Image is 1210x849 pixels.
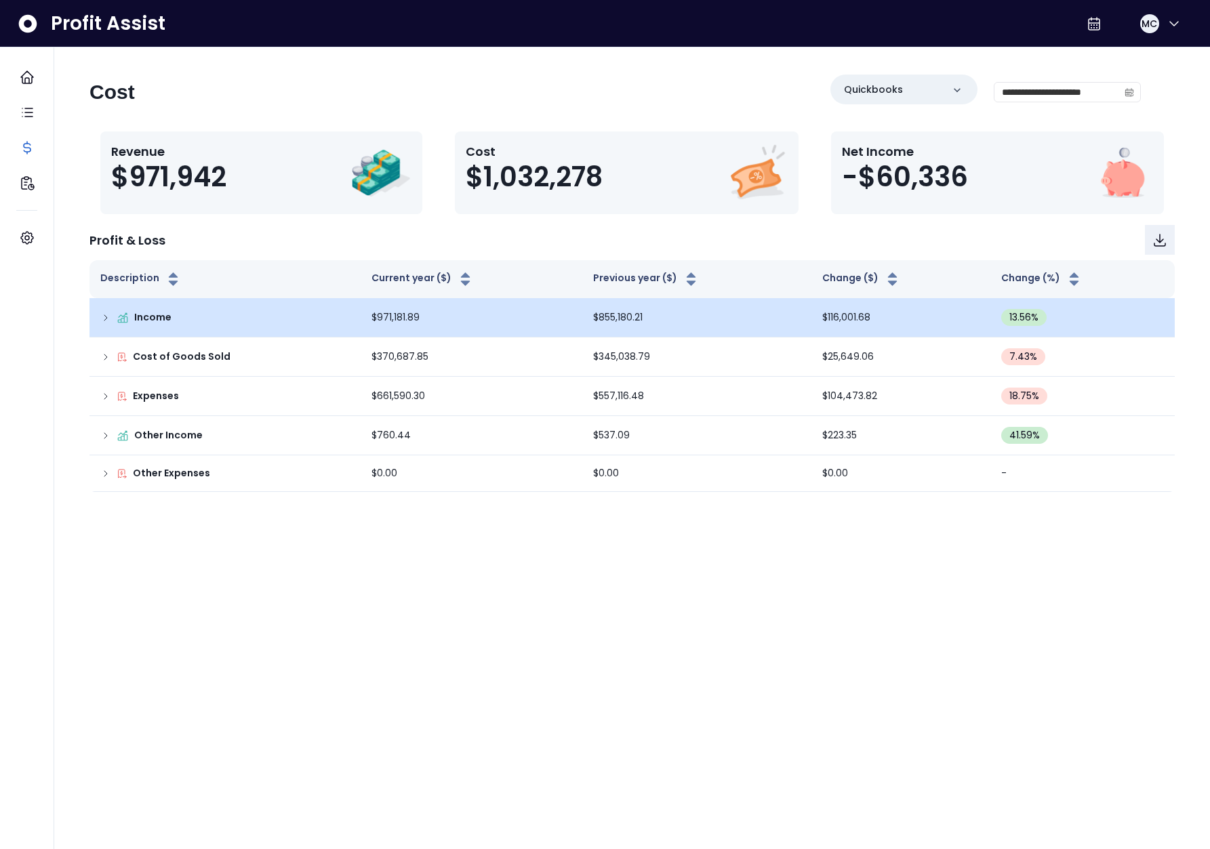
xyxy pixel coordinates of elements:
[1092,142,1153,203] img: Net Income
[111,142,226,161] p: Revenue
[593,271,700,287] button: Previous year ($)
[582,298,811,337] td: $855,180.21
[811,455,990,492] td: $0.00
[89,231,165,249] p: Profit & Loss
[582,377,811,416] td: $557,116.48
[1009,350,1037,364] span: 7.43 %
[361,377,582,416] td: $661,590.30
[811,377,990,416] td: $104,473.82
[842,161,968,193] span: -$60,336
[371,271,474,287] button: Current year ($)
[1001,271,1083,287] button: Change (%)
[133,466,210,480] p: Other Expenses
[134,310,172,325] p: Income
[350,142,411,203] img: Revenue
[133,350,230,364] p: Cost of Goods Sold
[1009,310,1038,325] span: 13.56 %
[89,80,135,104] h2: Cost
[466,142,603,161] p: Cost
[811,298,990,337] td: $116,001.68
[582,337,811,377] td: $345,038.79
[582,455,811,492] td: $0.00
[1009,389,1039,403] span: 18.75 %
[361,455,582,492] td: $0.00
[727,142,788,203] img: Cost
[822,271,901,287] button: Change ($)
[100,271,182,287] button: Description
[133,389,179,403] p: Expenses
[361,416,582,455] td: $760.44
[1145,225,1175,255] button: Download
[582,416,811,455] td: $537.09
[1142,17,1157,30] span: MC
[1125,87,1134,97] svg: calendar
[466,161,603,193] span: $1,032,278
[361,337,582,377] td: $370,687.85
[811,337,990,377] td: $25,649.06
[51,12,165,36] span: Profit Assist
[842,142,968,161] p: Net Income
[990,455,1175,492] td: -
[844,83,903,97] p: Quickbooks
[1009,428,1040,442] span: 41.59 %
[134,428,203,442] p: Other Income
[361,298,582,337] td: $971,181.89
[811,416,990,455] td: $223.35
[111,161,226,193] span: $971,942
